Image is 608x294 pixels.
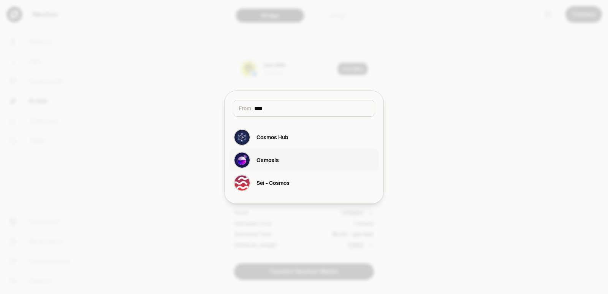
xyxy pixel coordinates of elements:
button: Sei - Cosmos LogoSei - Cosmos [229,172,379,194]
img: Sei - Cosmos Logo [234,175,250,191]
span: From [239,105,251,112]
button: Osmosis LogoOsmosis [229,149,379,172]
div: Osmosis [256,156,279,164]
div: Cosmos Hub [256,133,288,141]
img: Cosmos Hub Logo [234,130,250,145]
img: Osmosis Logo [234,153,250,168]
button: Cosmos Hub LogoCosmos Hub [229,126,379,149]
div: Sei - Cosmos [256,179,290,187]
